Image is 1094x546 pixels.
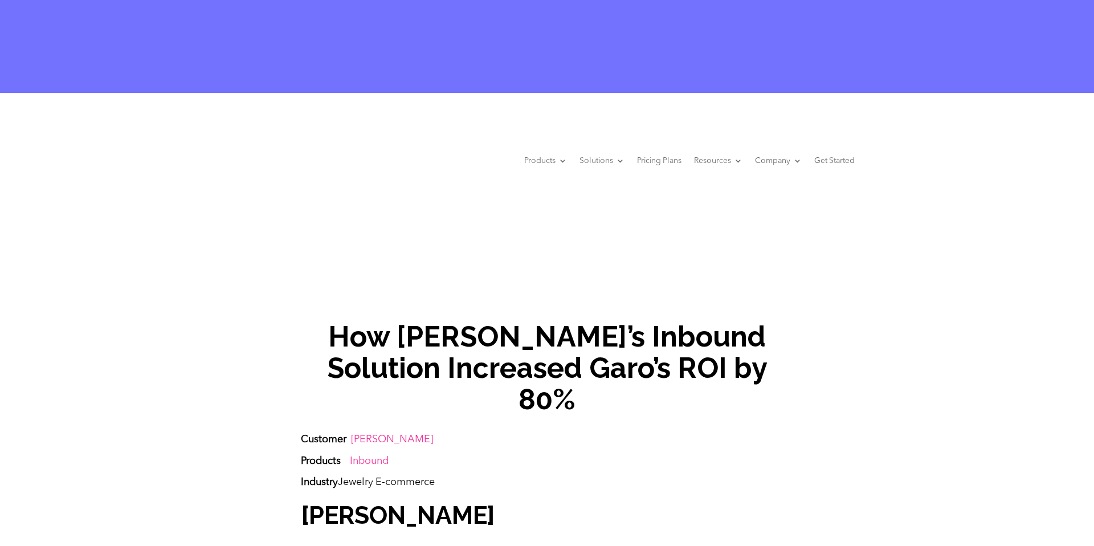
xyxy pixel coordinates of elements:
a: [PERSON_NAME] [351,434,433,445]
a: Resources [694,139,742,182]
p: Jewelry E-commerce [301,477,793,488]
strong: Industry [301,477,338,487]
a: [PERSON_NAME] [301,501,495,529]
a: Get Started [814,139,855,182]
a: Products [524,139,567,182]
strong: Customer [301,434,346,445]
a: Company [755,139,802,182]
a: Pricing Plans [637,139,681,182]
a: Solutions [579,139,624,182]
h1: How [PERSON_NAME]’s Inbound Solution Increased Garo’s ROI by 80% [301,321,793,421]
a: Inbound [350,456,389,466]
strong: Products [301,456,341,466]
